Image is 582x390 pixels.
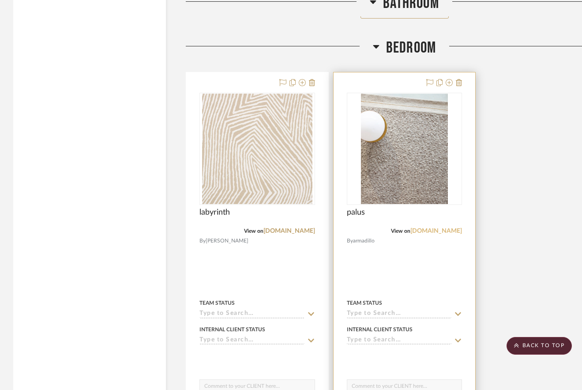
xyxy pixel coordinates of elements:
img: labyrinth [202,94,312,204]
span: Bedroom [386,38,436,57]
span: View on [391,228,410,234]
div: Team Status [347,299,382,307]
input: Type to Search… [199,337,304,345]
input: Type to Search… [347,337,452,345]
div: Internal Client Status [199,326,265,333]
a: [DOMAIN_NAME] [263,228,315,234]
span: labyrinth [199,208,230,217]
span: By [347,237,353,245]
div: Internal Client Status [347,326,413,333]
div: Team Status [199,299,235,307]
a: [DOMAIN_NAME] [410,228,462,234]
scroll-to-top-button: BACK TO TOP [507,337,572,355]
img: palus [361,94,448,204]
input: Type to Search… [199,310,304,318]
span: palus [347,208,365,217]
input: Type to Search… [347,310,452,318]
span: armadillo [353,237,375,245]
span: View on [244,228,263,234]
span: By [199,237,206,245]
div: 0 [347,93,462,204]
span: [PERSON_NAME] [206,237,248,245]
div: 0 [200,93,315,204]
